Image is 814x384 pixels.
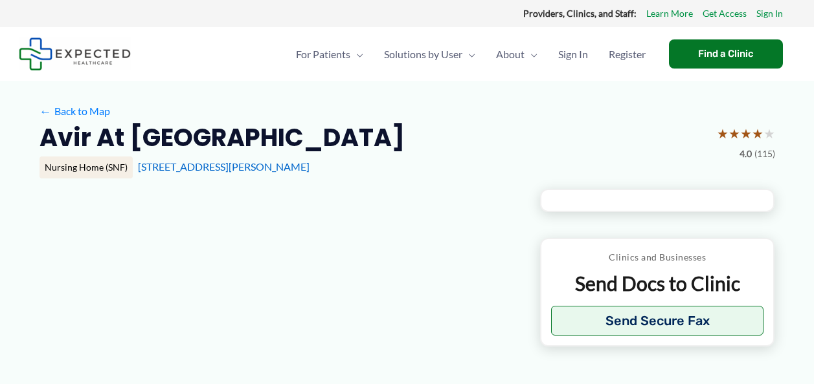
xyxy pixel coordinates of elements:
[729,122,740,145] span: ★
[40,101,110,121] a: ←Back to Map
[286,32,374,77] a: For PatientsMenu Toggle
[740,122,752,145] span: ★
[296,32,350,77] span: For Patients
[754,145,775,162] span: (115)
[558,32,588,77] span: Sign In
[40,105,52,117] span: ←
[286,32,656,77] nav: Primary Site Navigation
[496,32,525,77] span: About
[551,306,764,336] button: Send Secure Fax
[669,39,783,69] a: Find a Clinic
[646,5,693,22] a: Learn More
[374,32,486,77] a: Solutions by UserMenu Toggle
[525,32,537,77] span: Menu Toggle
[19,37,131,70] img: Expected Healthcare Logo - side, dark font, small
[598,32,656,77] a: Register
[740,145,752,162] span: 4.0
[609,32,646,77] span: Register
[703,5,747,22] a: Get Access
[717,122,729,145] span: ★
[548,32,598,77] a: Sign In
[551,249,764,266] p: Clinics and Businesses
[384,32,462,77] span: Solutions by User
[138,160,310,173] a: [STREET_ADDRESS][PERSON_NAME]
[752,122,763,145] span: ★
[486,32,548,77] a: AboutMenu Toggle
[756,5,783,22] a: Sign In
[350,32,363,77] span: Menu Toggle
[551,271,764,296] p: Send Docs to Clinic
[523,8,637,19] strong: Providers, Clinics, and Staff:
[40,156,133,178] div: Nursing Home (SNF)
[763,122,775,145] span: ★
[40,122,405,153] h2: Avir at [GEOGRAPHIC_DATA]
[462,32,475,77] span: Menu Toggle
